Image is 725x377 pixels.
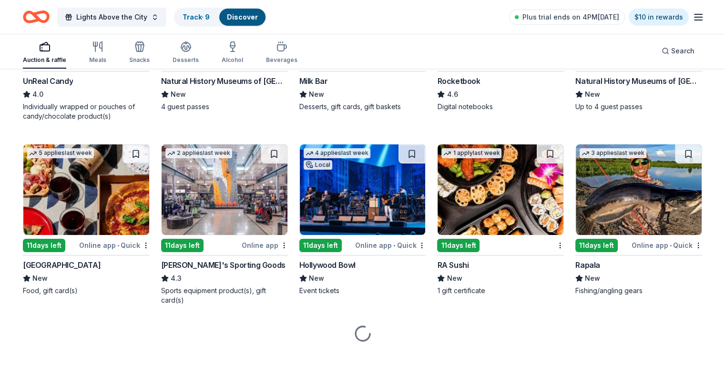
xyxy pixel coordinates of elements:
div: 11 days left [161,239,204,252]
div: Hollywood Bowl [299,259,356,271]
div: Beverages [266,56,297,64]
a: Home [23,6,50,28]
div: Online app Quick [79,239,150,251]
div: Alcohol [222,56,243,64]
span: New [585,273,600,284]
div: Individually wrapped or pouches of candy/chocolate product(s) [23,102,150,121]
div: Event tickets [299,286,426,295]
span: Lights Above the City [76,11,147,23]
img: Image for Rapala [576,144,702,235]
div: Milk Bar [299,75,328,87]
img: Image for Dick's Sporting Goods [162,144,287,235]
span: Search [671,45,694,57]
div: RA Sushi [437,259,469,271]
div: Sports equipment product(s), gift card(s) [161,286,288,305]
div: Rocketbook [437,75,480,87]
span: New [309,273,324,284]
img: Image for RA Sushi [438,144,563,235]
a: Plus trial ends on 4PM[DATE] [509,10,625,25]
a: Image for Dick's Sporting Goods2 applieslast week11days leftOnline app[PERSON_NAME]'s Sporting Go... [161,144,288,305]
span: New [171,89,186,100]
span: • [670,242,672,249]
span: New [447,273,462,284]
img: Image for North Italia [23,144,149,235]
div: 11 days left [575,239,618,252]
button: Search [654,41,702,61]
span: New [309,89,324,100]
span: New [585,89,600,100]
div: Rapala [575,259,600,271]
div: [PERSON_NAME]'s Sporting Goods [161,259,286,271]
div: Desserts [173,56,199,64]
button: Desserts [173,37,199,69]
div: Online app [242,239,288,251]
a: Image for Rapala3 applieslast week11days leftOnline app•QuickRapalaNewFishing/angling gears [575,144,702,295]
div: [GEOGRAPHIC_DATA] [23,259,101,271]
div: Online app Quick [355,239,426,251]
span: New [32,273,48,284]
div: Food, gift card(s) [23,286,150,295]
div: Natural History Museums of [GEOGRAPHIC_DATA] [161,75,288,87]
a: Track· 9 [183,13,210,21]
a: Discover [227,13,258,21]
div: 4 guest passes [161,102,288,112]
button: Beverages [266,37,297,69]
div: 11 days left [437,239,480,252]
div: 1 apply last week [441,148,501,158]
span: 4.6 [447,89,458,100]
button: Snacks [129,37,150,69]
div: Digital notebooks [437,102,564,112]
div: 11 days left [23,239,65,252]
span: 4.3 [171,273,182,284]
a: Image for North Italia5 applieslast week11days leftOnline app•Quick[GEOGRAPHIC_DATA]NewFood, gift... [23,144,150,295]
button: Alcohol [222,37,243,69]
div: 2 applies last week [165,148,232,158]
div: 1 gift certificate [437,286,564,295]
span: • [117,242,119,249]
div: Fishing/angling gears [575,286,702,295]
div: Local [304,160,332,170]
div: 4 applies last week [304,148,370,158]
div: Meals [89,56,106,64]
div: 5 applies last week [27,148,94,158]
button: Lights Above the City [57,8,166,27]
div: 11 days left [299,239,342,252]
div: Up to 4 guest passes [575,102,702,112]
span: • [393,242,395,249]
button: Track· 9Discover [174,8,266,27]
div: Auction & raffle [23,56,66,64]
div: Snacks [129,56,150,64]
div: Online app Quick [632,239,702,251]
a: Image for Hollywood Bowl4 applieslast weekLocal11days leftOnline app•QuickHollywood BowlNewEvent ... [299,144,426,295]
div: Desserts, gift cards, gift baskets [299,102,426,112]
img: Image for Hollywood Bowl [300,144,426,235]
a: $10 in rewards [629,9,689,26]
span: Plus trial ends on 4PM[DATE] [522,11,619,23]
a: Image for RA Sushi1 applylast week11days leftRA SushiNew1 gift certificate [437,144,564,295]
span: 4.0 [32,89,43,100]
div: Natural History Museums of [GEOGRAPHIC_DATA] [575,75,702,87]
div: 3 applies last week [580,148,646,158]
button: Auction & raffle [23,37,66,69]
div: UnReal Candy [23,75,73,87]
button: Meals [89,37,106,69]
